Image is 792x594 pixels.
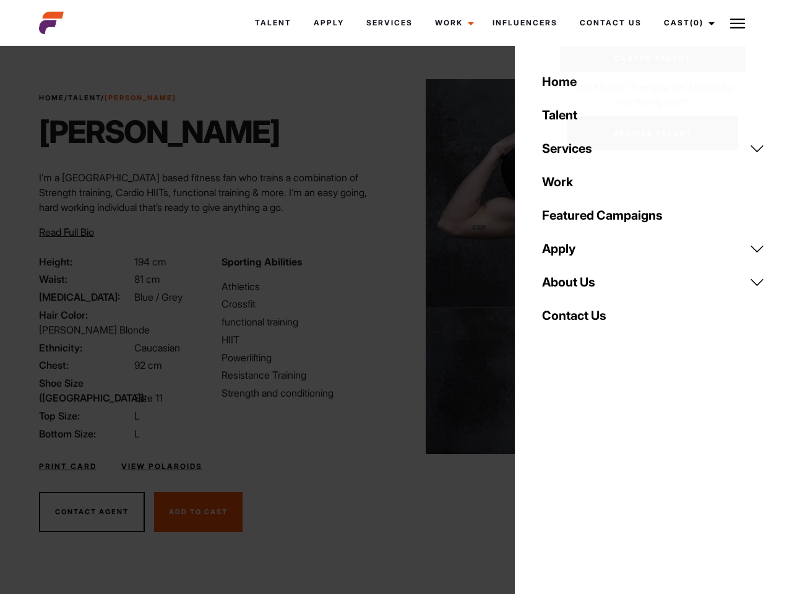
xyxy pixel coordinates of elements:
[39,426,132,441] span: Bottom Size:
[39,272,132,286] span: Waist:
[222,350,389,365] li: Powerlifting
[730,16,745,31] img: Burger icon
[690,18,704,27] span: (0)
[154,492,243,533] button: Add To Cast
[535,199,772,232] a: Featured Campaigns
[39,113,280,150] h1: [PERSON_NAME]
[134,273,160,285] span: 81 cm
[39,358,132,372] span: Chest:
[535,132,772,165] a: Services
[244,6,303,40] a: Talent
[169,507,228,516] span: Add To Cast
[39,170,389,215] p: I’m a [GEOGRAPHIC_DATA] based fitness fan who trains a combination of Strength training, Cardio H...
[105,93,176,102] strong: [PERSON_NAME]
[39,226,94,238] span: Read Full Bio
[134,359,162,371] span: 92 cm
[134,256,166,268] span: 194 cm
[535,232,772,265] a: Apply
[39,93,64,102] a: Home
[560,46,746,72] a: Casted Talent
[535,65,772,98] a: Home
[134,392,163,404] span: Size 11
[39,492,145,533] button: Contact Agent
[134,342,180,354] span: Caucasian
[222,368,389,382] li: Resistance Training
[535,299,772,332] a: Contact Us
[222,296,389,311] li: Crossfit
[39,340,132,355] span: Ethnicity:
[481,6,569,40] a: Influencers
[222,256,302,268] strong: Sporting Abilities
[134,291,183,303] span: Blue / Grey
[39,290,132,304] span: [MEDICAL_DATA]:
[355,6,424,40] a: Services
[39,408,132,423] span: Top Size:
[535,165,772,199] a: Work
[222,314,389,329] li: functional training
[303,6,355,40] a: Apply
[222,279,389,294] li: Athletics
[535,265,772,299] a: About Us
[39,11,64,35] img: cropped-aefm-brand-fav-22-square.png
[39,376,132,405] span: Shoe Size ([GEOGRAPHIC_DATA]):
[222,332,389,347] li: HIIT
[121,461,202,472] a: View Polaroids
[560,72,746,109] p: Your shortlist is empty, get started by shortlisting talent.
[424,6,481,40] a: Work
[567,116,738,150] a: Browse Talent
[134,428,140,440] span: L
[134,410,140,422] span: L
[39,254,132,269] span: Height:
[39,324,150,336] span: [PERSON_NAME] Blonde
[39,461,97,472] a: Print Card
[653,6,722,40] a: Cast(0)
[39,93,176,103] span: / /
[39,308,132,322] span: Hair Color:
[68,93,101,102] a: Talent
[39,225,94,239] button: Read Full Bio
[569,6,653,40] a: Contact Us
[222,385,389,400] li: Strength and conditioning
[535,98,772,132] a: Talent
